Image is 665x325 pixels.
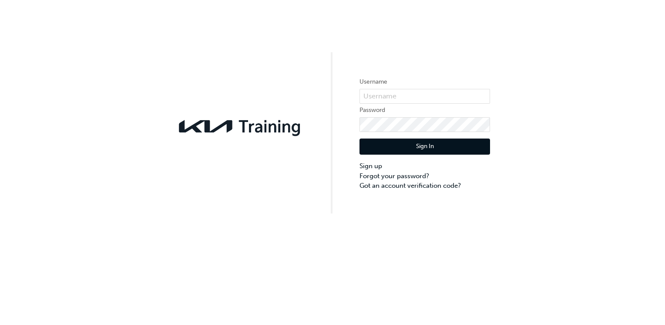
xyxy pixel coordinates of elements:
[359,139,490,155] button: Sign In
[359,77,490,87] label: Username
[359,161,490,171] a: Sign up
[359,181,490,191] a: Got an account verification code?
[359,89,490,104] input: Username
[359,105,490,115] label: Password
[175,115,306,138] img: kia-training
[359,171,490,181] a: Forgot your password?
